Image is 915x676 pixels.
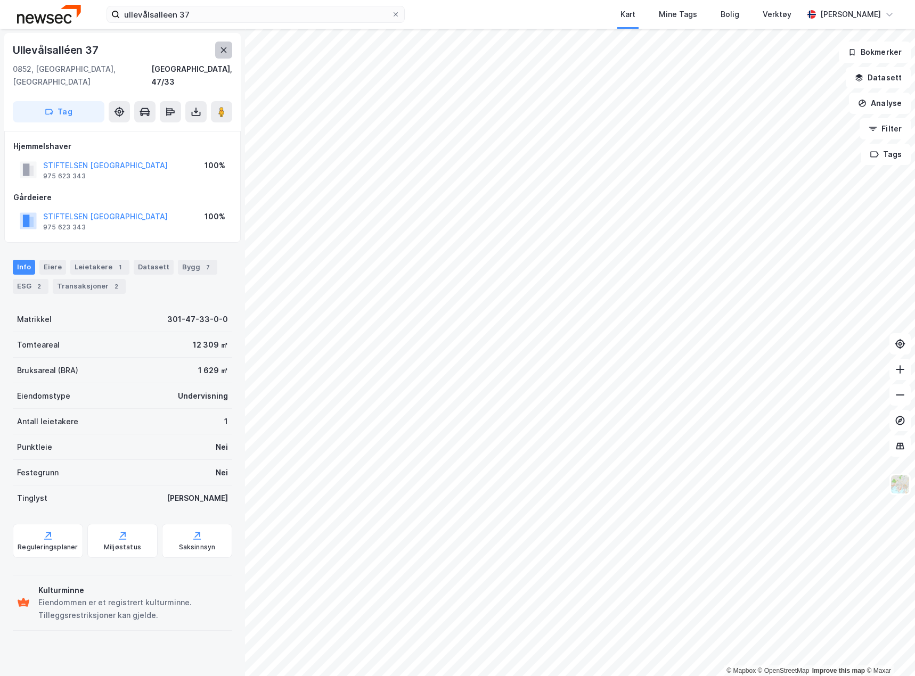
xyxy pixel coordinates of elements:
div: 2 [111,281,121,292]
div: Ullevålsalléen 37 [13,42,101,59]
div: Antall leietakere [17,415,78,428]
button: Tags [861,144,911,165]
div: Leietakere [70,260,129,275]
div: Bygg [178,260,217,275]
div: Info [13,260,35,275]
button: Filter [860,118,911,139]
div: Bolig [721,8,739,21]
img: newsec-logo.f6e21ccffca1b3a03d2d.png [17,5,81,23]
div: 1 [115,262,125,273]
div: Eiendommen er et registrert kulturminne. Tilleggsrestriksjoner kan gjelde. [38,596,228,622]
div: Hjemmelshaver [13,140,232,153]
div: 1 [224,415,228,428]
div: Undervisning [178,390,228,402]
div: Eiere [39,260,66,275]
div: Kulturminne [38,584,228,597]
div: [GEOGRAPHIC_DATA], 47/33 [151,63,232,88]
div: 975 623 343 [43,223,86,232]
div: [PERSON_NAME] [167,492,228,505]
input: Søk på adresse, matrikkel, gårdeiere, leietakere eller personer [120,6,391,22]
div: Saksinnsyn [179,543,216,551]
div: 100% [205,159,225,172]
div: Kart [620,8,635,21]
div: Eiendomstype [17,390,70,402]
div: Reguleringsplaner [18,543,78,551]
div: [PERSON_NAME] [820,8,881,21]
div: Miljøstatus [104,543,141,551]
div: Nei [216,466,228,479]
div: ESG [13,279,48,294]
div: Verktøy [763,8,791,21]
div: 975 623 343 [43,172,86,180]
div: Bruksareal (BRA) [17,364,78,377]
div: Gårdeiere [13,191,232,204]
div: Datasett [134,260,174,275]
button: Bokmerker [839,42,911,63]
div: 7 [202,262,213,273]
div: 2 [34,281,44,292]
button: Datasett [846,67,911,88]
div: Punktleie [17,441,52,454]
div: Tinglyst [17,492,47,505]
div: 0852, [GEOGRAPHIC_DATA], [GEOGRAPHIC_DATA] [13,63,151,88]
div: 301-47-33-0-0 [167,313,228,326]
button: Tag [13,101,104,122]
div: Transaksjoner [53,279,126,294]
div: Kontrollprogram for chat [862,625,915,676]
div: 100% [205,210,225,223]
div: 1 629 ㎡ [198,364,228,377]
div: Tomteareal [17,339,60,351]
iframe: Chat Widget [862,625,915,676]
a: OpenStreetMap [758,667,810,674]
div: Matrikkel [17,313,52,326]
a: Mapbox [726,667,756,674]
div: Festegrunn [17,466,59,479]
button: Analyse [849,93,911,114]
img: Z [890,474,910,494]
div: Nei [216,441,228,454]
a: Improve this map [812,667,865,674]
div: 12 309 ㎡ [193,339,228,351]
div: Mine Tags [659,8,697,21]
